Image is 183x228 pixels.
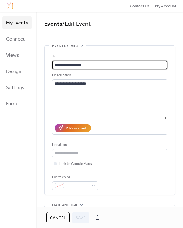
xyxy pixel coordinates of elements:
[59,161,92,167] span: Link to Google Maps
[52,174,97,180] div: Event color
[52,43,78,49] span: Event details
[155,3,176,9] a: My Account
[7,2,13,9] img: logo
[52,72,166,78] div: Description
[6,34,25,44] span: Connect
[52,202,78,208] span: Date and time
[46,212,70,223] button: Cancel
[6,67,21,76] span: Design
[2,32,32,45] a: Connect
[6,18,28,28] span: My Events
[52,142,166,148] div: Location
[6,83,24,92] span: Settings
[52,53,166,60] div: Title
[130,3,150,9] a: Contact Us
[6,99,17,109] span: Form
[66,125,87,131] div: AI Assistant
[2,65,32,78] a: Design
[2,81,32,94] a: Settings
[50,215,66,221] span: Cancel
[2,97,32,110] a: Form
[2,49,32,62] a: Views
[2,16,32,29] a: My Events
[62,18,91,30] span: / Edit Event
[44,18,62,30] a: Events
[6,51,19,60] span: Views
[55,124,91,132] button: AI Assistant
